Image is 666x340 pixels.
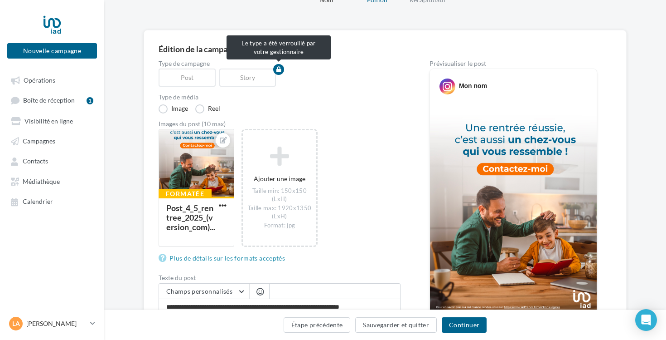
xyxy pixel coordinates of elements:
[5,193,99,209] a: Calendrier
[166,287,232,295] span: Champs personnalisés
[24,76,55,84] span: Opérations
[227,35,331,59] div: Le type a été verrouillé par votre gestionnaire
[5,173,99,189] a: Médiathèque
[5,92,99,108] a: Boîte de réception1
[159,189,212,199] div: Formatée
[23,198,53,206] span: Calendrier
[166,203,215,232] div: Post_4_5_rentree_2025_(version_com)...
[23,137,55,145] span: Campagnes
[87,97,93,104] div: 1
[284,317,351,333] button: Étape précédente
[159,45,612,53] div: Édition de la campagne Instagram
[23,158,48,165] span: Contacts
[159,284,249,299] button: Champs personnalisés
[159,94,401,100] label: Type de média
[195,104,220,113] label: Reel
[23,177,60,185] span: Médiathèque
[12,319,20,328] span: LA
[24,117,73,125] span: Visibilité en ligne
[159,253,289,264] a: Plus de détails sur les formats acceptés
[5,72,99,88] a: Opérations
[5,113,99,129] a: Visibilité en ligne
[635,309,657,331] div: Open Intercom Messenger
[459,81,487,90] div: Mon nom
[7,43,97,59] button: Nouvelle campagne
[159,121,401,127] div: Images du post (10 max)
[355,317,437,333] button: Sauvegarder et quitter
[442,317,487,333] button: Continuer
[7,315,97,332] a: LA [PERSON_NAME]
[23,97,75,104] span: Boîte de réception
[5,133,99,149] a: Campagnes
[159,275,401,281] label: Texte du post
[159,60,401,67] label: Type de campagne
[159,104,188,113] label: Image
[5,153,99,169] a: Contacts
[26,319,87,328] p: [PERSON_NAME]
[430,60,597,67] div: Prévisualiser le post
